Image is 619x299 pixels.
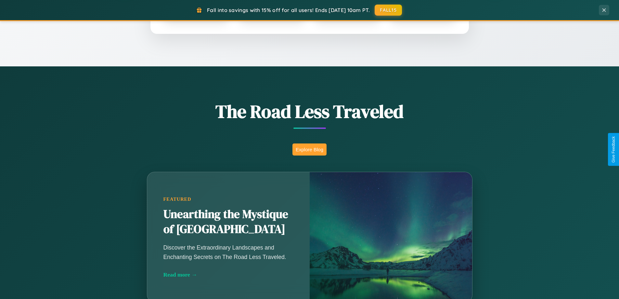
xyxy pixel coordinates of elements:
div: Featured [163,197,293,202]
button: Explore Blog [292,143,327,156]
div: Give Feedback [611,136,616,163]
h2: Unearthing the Mystique of [GEOGRAPHIC_DATA] [163,207,293,237]
div: Read more → [163,271,293,278]
button: FALL15 [375,5,402,16]
span: Fall into savings with 15% off for all users! Ends [DATE] 10am PT. [207,7,370,13]
h1: The Road Less Traveled [115,99,505,124]
p: Discover the Extraordinary Landscapes and Enchanting Secrets on The Road Less Traveled. [163,243,293,261]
